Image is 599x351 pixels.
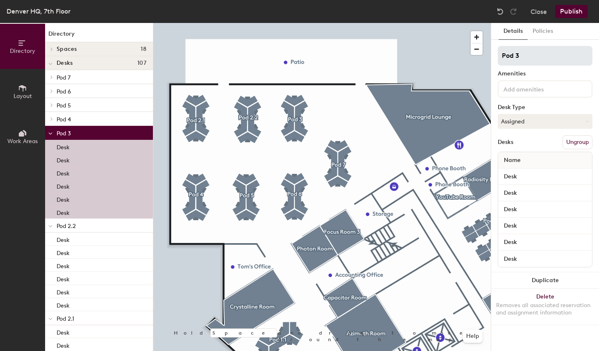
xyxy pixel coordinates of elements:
p: Desk [57,260,70,270]
p: Desk [57,155,70,164]
input: Unnamed desk [500,187,590,199]
span: Pod 2.1 [57,315,74,322]
p: Desk [57,141,70,151]
span: Work Areas [7,138,38,145]
span: Pod 6 [57,88,71,95]
button: Policies [528,23,558,40]
button: Help [463,330,483,343]
div: Removes all associated reservation and assignment information [496,302,594,317]
button: Ungroup [563,135,592,149]
div: Amenities [498,71,592,77]
img: Undo [496,7,504,16]
input: Unnamed desk [500,237,590,248]
input: Unnamed desk [500,171,590,182]
span: Layout [14,93,32,100]
h1: Directory [45,30,153,42]
span: Pod 7 [57,74,71,81]
p: Desk [57,327,70,336]
p: Desk [57,340,70,349]
span: Pod 4 [57,116,71,123]
button: Assigned [498,114,592,129]
p: Desk [57,247,70,257]
p: Desk [57,194,70,203]
p: Desk [57,274,70,283]
p: Desk [57,234,70,244]
p: Desk [57,168,70,177]
button: Publish [555,5,588,18]
button: Details [499,23,528,40]
img: Redo [509,7,517,16]
span: Directory [10,48,35,55]
p: Desk [57,207,70,217]
input: Add amenities [502,84,576,93]
span: Pod 2.2 [57,223,76,230]
p: Desk [57,287,70,296]
div: Desk Type [498,104,592,111]
span: Desks [57,60,73,66]
p: Desk [57,300,70,309]
button: DeleteRemoves all associated reservation and assignment information [491,289,599,325]
button: Close [531,5,547,18]
span: 18 [141,46,146,52]
span: Pod 3 [57,130,71,137]
span: Name [500,153,525,168]
input: Unnamed desk [500,220,590,232]
input: Unnamed desk [500,253,590,264]
span: Pod 5 [57,102,71,109]
input: Unnamed desk [500,204,590,215]
button: Duplicate [491,272,599,289]
p: Desk [57,181,70,190]
span: 107 [137,60,146,66]
span: Spaces [57,46,77,52]
div: Desks [498,139,513,146]
div: Denver HQ, 7th Floor [7,6,71,16]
